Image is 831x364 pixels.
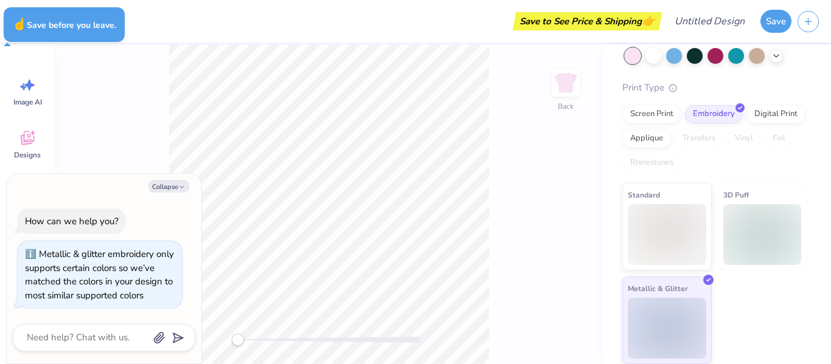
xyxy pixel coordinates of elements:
div: Save to See Price & Shipping [516,12,659,30]
div: Applique [622,129,671,148]
div: Screen Print [622,105,681,123]
div: Print Type [622,81,807,95]
img: Metallic & Glitter [628,298,706,359]
div: Digital Print [746,105,805,123]
div: Transfers [675,129,723,148]
div: How can we help you? [25,215,119,227]
div: Vinyl [727,129,761,148]
img: Back [554,70,578,95]
img: Standard [628,204,706,265]
span: 👉 [642,13,655,28]
button: Collapse [148,180,189,193]
span: 3D Puff [723,188,749,201]
span: Metallic & Glitter [628,282,688,295]
div: Rhinestones [622,154,681,172]
button: Save [760,10,791,33]
img: 3D Puff [723,204,802,265]
div: Accessibility label [232,334,244,346]
span: Designs [14,150,41,160]
input: Untitled Design [665,9,754,33]
div: Metallic & glitter embroidery only supports certain colors so we’ve matched the colors in your de... [25,248,174,301]
div: Back [558,101,574,112]
div: Embroidery [685,105,743,123]
div: Foil [765,129,793,148]
span: Standard [628,188,660,201]
span: Image AI [13,97,42,107]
